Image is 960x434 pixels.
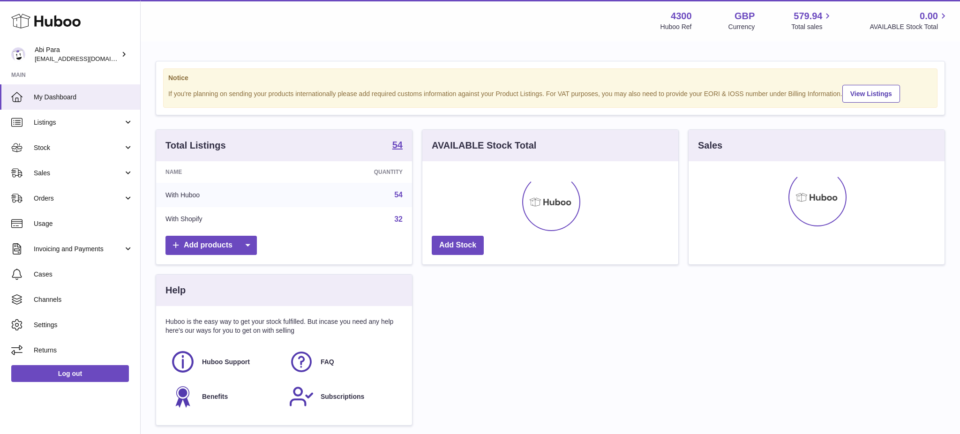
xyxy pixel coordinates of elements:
[165,317,403,335] p: Huboo is the easy way to get your stock fulfilled. But incase you need any help here's our ways f...
[432,236,484,255] a: Add Stock
[870,22,949,31] span: AVAILABLE Stock Total
[392,140,403,151] a: 54
[11,365,129,382] a: Log out
[34,118,123,127] span: Listings
[35,55,138,62] span: [EMAIL_ADDRESS][DOMAIN_NAME]
[735,10,755,22] strong: GBP
[698,139,722,152] h3: Sales
[321,392,364,401] span: Subscriptions
[165,284,186,297] h3: Help
[791,10,833,31] a: 579.94 Total sales
[920,10,938,22] span: 0.00
[432,139,536,152] h3: AVAILABLE Stock Total
[34,219,133,228] span: Usage
[392,140,403,150] strong: 54
[202,358,250,367] span: Huboo Support
[671,10,692,22] strong: 4300
[394,191,403,199] a: 54
[165,236,257,255] a: Add products
[35,45,119,63] div: Abi Para
[34,321,133,329] span: Settings
[321,358,334,367] span: FAQ
[170,349,279,374] a: Huboo Support
[202,392,228,401] span: Benefits
[34,194,123,203] span: Orders
[168,74,932,82] strong: Notice
[660,22,692,31] div: Huboo Ref
[394,215,403,223] a: 32
[34,93,133,102] span: My Dashboard
[170,384,279,409] a: Benefits
[289,349,398,374] a: FAQ
[168,83,932,103] div: If you're planning on sending your products internationally please add required customs informati...
[156,207,294,232] td: With Shopify
[34,346,133,355] span: Returns
[11,47,25,61] img: internalAdmin-4300@internal.huboo.com
[794,10,822,22] span: 579.94
[156,161,294,183] th: Name
[34,295,133,304] span: Channels
[870,10,949,31] a: 0.00 AVAILABLE Stock Total
[842,85,900,103] a: View Listings
[791,22,833,31] span: Total sales
[165,139,226,152] h3: Total Listings
[34,143,123,152] span: Stock
[34,245,123,254] span: Invoicing and Payments
[156,183,294,207] td: With Huboo
[728,22,755,31] div: Currency
[294,161,412,183] th: Quantity
[34,169,123,178] span: Sales
[34,270,133,279] span: Cases
[289,384,398,409] a: Subscriptions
